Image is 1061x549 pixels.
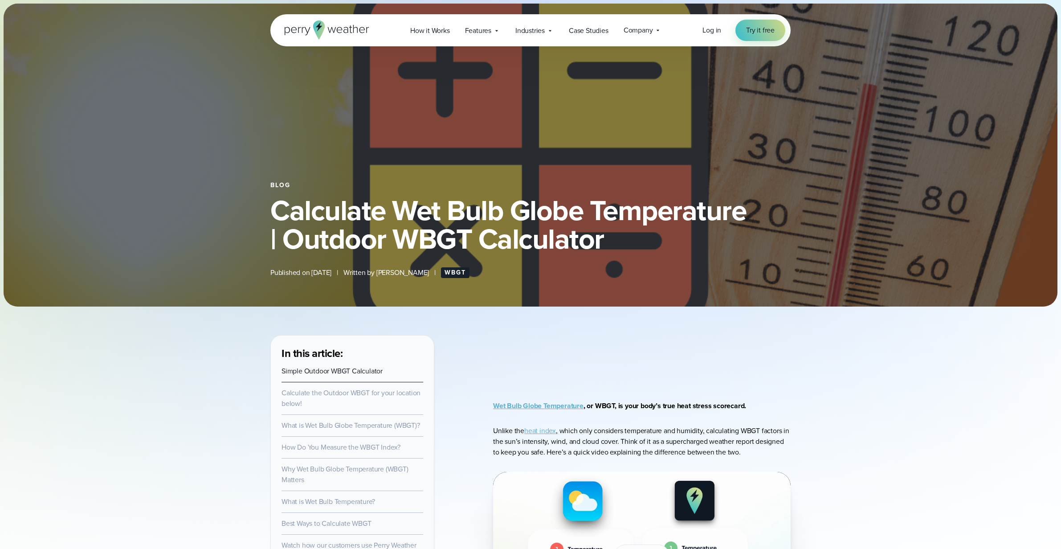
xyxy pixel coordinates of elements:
strong: , or WBGT, is your body’s true heat stress scorecard. [493,401,746,411]
a: Case Studies [561,21,616,40]
a: Simple Outdoor WBGT Calculator [282,366,383,376]
a: Try it free [735,20,785,41]
span: | [434,267,436,278]
a: What is Wet Bulb Globe Temperature (WBGT)? [282,420,420,430]
a: How it Works [403,21,457,40]
a: Calculate the Outdoor WBGT for your location below! [282,388,420,409]
iframe: WBGT Explained: Listen as we break down all you need to know about WBGT Video [519,335,764,372]
span: Industries [515,25,545,36]
span: Company [624,25,653,36]
span: | [337,267,338,278]
a: Why Wet Bulb Globe Temperature (WBGT) Matters [282,464,408,485]
a: WBGT [441,267,469,278]
span: Written by [PERSON_NAME] [343,267,429,278]
h3: In this article: [282,346,423,361]
a: What is Wet Bulb Temperature? [282,496,375,507]
span: Published on [DATE] [270,267,331,278]
span: Log in [702,25,721,35]
a: Log in [702,25,721,36]
a: How Do You Measure the WBGT Index? [282,442,400,452]
span: Try it free [746,25,775,36]
span: Features [465,25,491,36]
span: Case Studies [569,25,608,36]
a: Wet Bulb Globe Temperature [493,401,584,411]
a: heat index [524,426,556,436]
div: Blog [270,182,791,189]
h1: Calculate Wet Bulb Globe Temperature | Outdoor WBGT Calculator [270,196,791,253]
a: Best Ways to Calculate WBGT [282,518,371,529]
p: Unlike the , which only considers temperature and humidity, calculating WBGT factors in the sun’s... [493,426,791,458]
span: How it Works [410,25,450,36]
